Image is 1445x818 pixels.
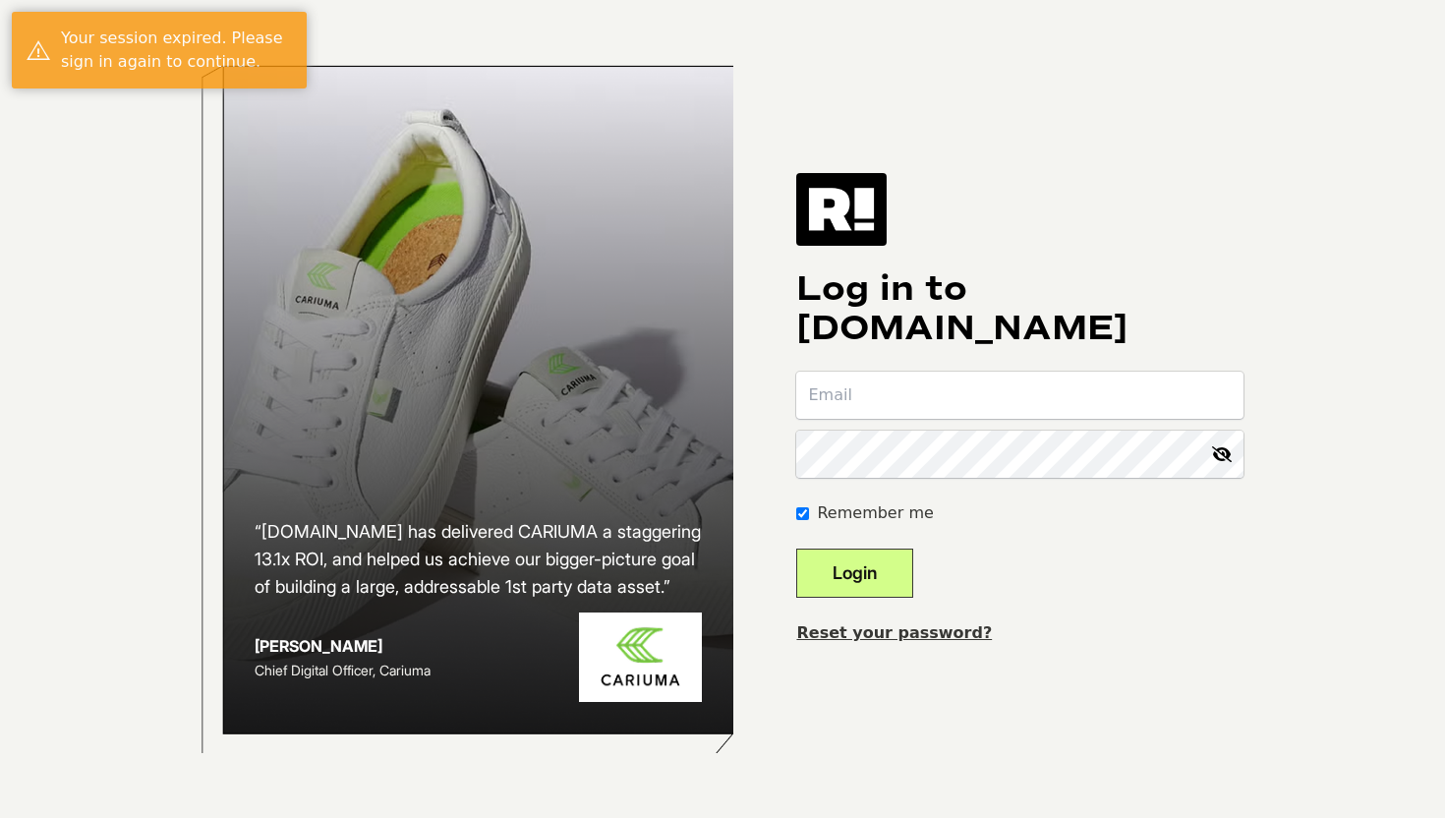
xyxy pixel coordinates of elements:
button: Login [796,549,913,598]
strong: [PERSON_NAME] [255,636,382,656]
label: Remember me [817,501,933,525]
div: Your session expired. Please sign in again to continue. [61,27,292,74]
img: Cariuma [579,613,702,702]
h1: Log in to [DOMAIN_NAME] [796,269,1243,348]
h2: “[DOMAIN_NAME] has delivered CARIUMA a staggering 13.1x ROI, and helped us achieve our bigger-pic... [255,518,703,601]
img: Retention.com [796,173,887,246]
input: Email [796,372,1243,419]
a: Reset your password? [796,623,992,642]
span: Chief Digital Officer, Cariuma [255,662,431,678]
